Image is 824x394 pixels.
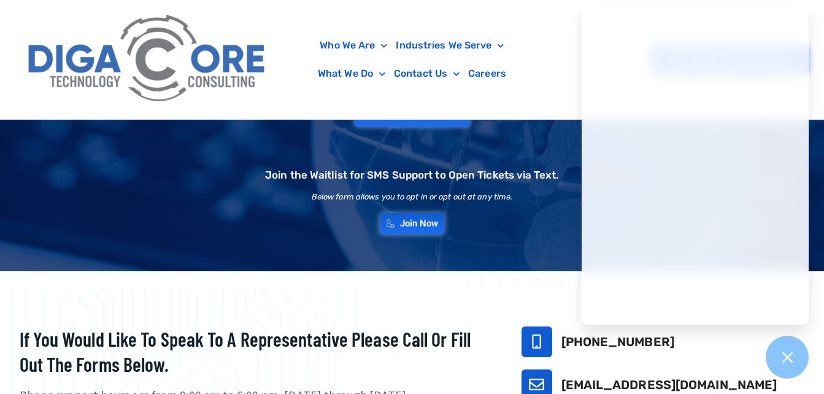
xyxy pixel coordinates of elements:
a: Who We Are [315,31,391,60]
a: [PHONE_NUMBER] [561,334,674,349]
a: Join Now [380,213,445,234]
a: 732-646-5725 [522,326,552,357]
h2: If you would like to speak to a representative please call or fill out the forms below. [20,326,491,377]
a: Contact Us [390,60,464,88]
iframe: Chatgenie Messenger [582,4,809,325]
a: Careers [464,60,510,88]
a: What We Do [314,60,390,88]
span: Join Now [400,219,439,228]
a: Industries We Serve [391,31,508,60]
a: [EMAIL_ADDRESS][DOMAIN_NAME] [561,377,777,392]
h2: Below form allows you to opt in or opt out at any time. [312,193,513,201]
img: Digacore Logo [21,6,274,113]
nav: Menu [280,31,544,88]
h2: Join the Waitlist for SMS Support to Open Tickets via Text. [265,170,559,180]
